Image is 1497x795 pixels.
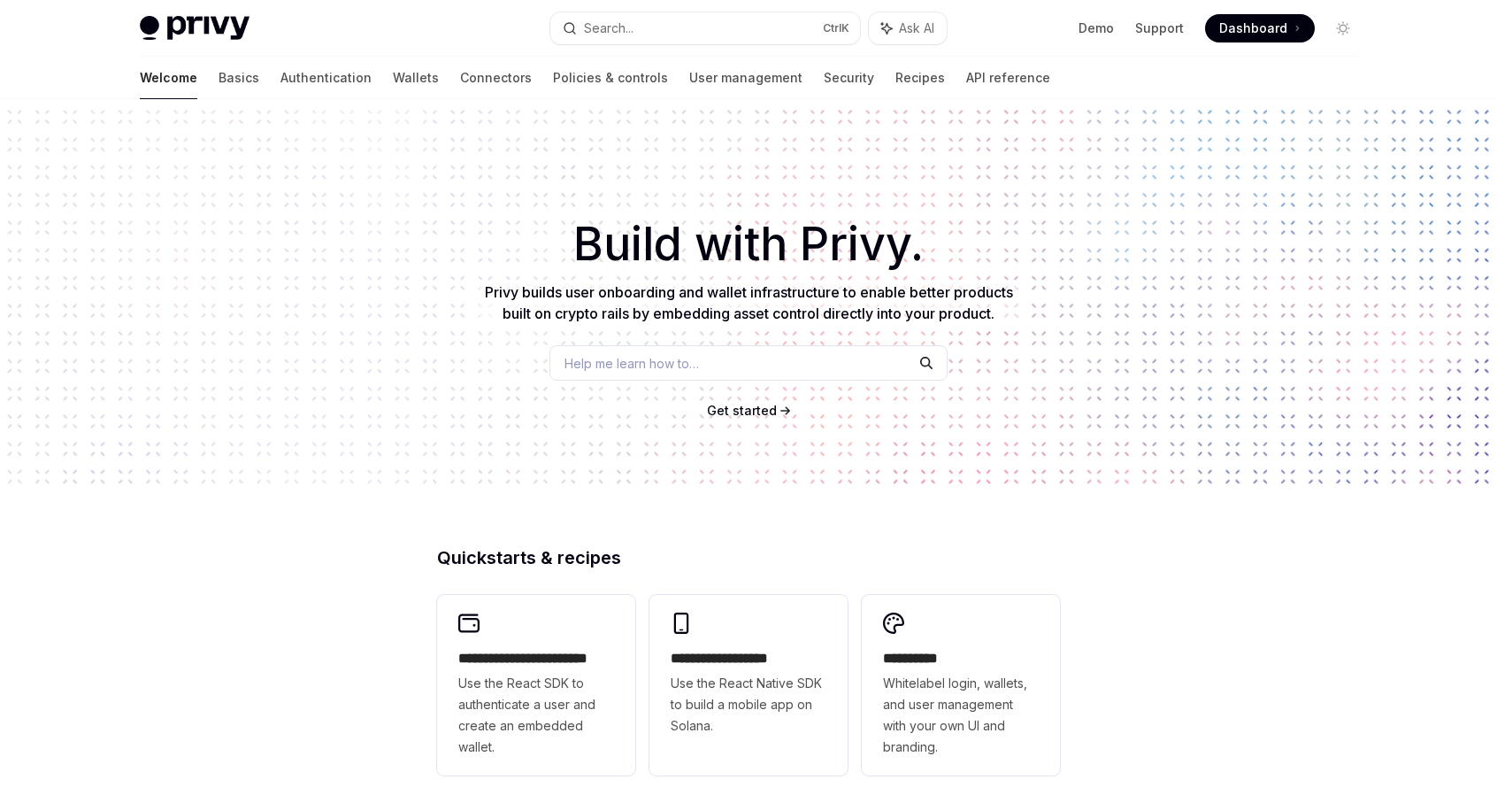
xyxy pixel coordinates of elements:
[1329,14,1357,42] button: Toggle dark mode
[564,354,699,373] span: Help me learn how to…
[140,57,197,99] a: Welcome
[824,57,874,99] a: Security
[1205,14,1315,42] a: Dashboard
[883,673,1039,758] span: Whitelabel login, wallets, and user management with your own UI and branding.
[460,57,532,99] a: Connectors
[584,18,633,39] div: Search...
[671,673,826,737] span: Use the React Native SDK to build a mobile app on Solana.
[707,403,777,418] span: Get started
[458,673,614,758] span: Use the React SDK to authenticate a user and create an embedded wallet.
[869,12,947,44] button: Ask AI
[895,57,945,99] a: Recipes
[1219,19,1287,37] span: Dashboard
[140,16,249,41] img: light logo
[280,57,372,99] a: Authentication
[899,19,934,37] span: Ask AI
[553,57,668,99] a: Policies & controls
[966,57,1050,99] a: API reference
[649,595,848,776] a: **** **** **** ***Use the React Native SDK to build a mobile app on Solana.
[550,12,860,44] button: Search...CtrlK
[219,57,259,99] a: Basics
[437,549,621,567] span: Quickstarts & recipes
[393,57,439,99] a: Wallets
[1079,19,1114,37] a: Demo
[1135,19,1184,37] a: Support
[485,283,1013,322] span: Privy builds user onboarding and wallet infrastructure to enable better products built on crypto ...
[707,402,777,420] a: Get started
[573,228,924,260] span: Build with Privy.
[823,21,849,35] span: Ctrl K
[689,57,802,99] a: User management
[862,595,1060,776] a: **** *****Whitelabel login, wallets, and user management with your own UI and branding.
